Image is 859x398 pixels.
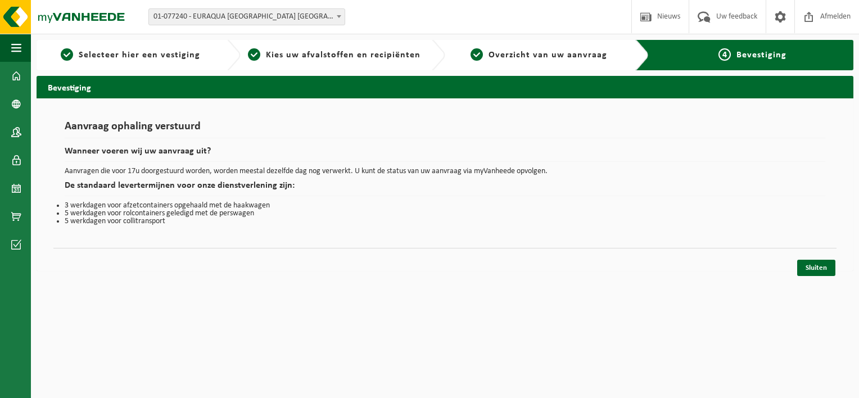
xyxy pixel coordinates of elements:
[37,76,853,98] h2: Bevestiging
[61,48,73,61] span: 1
[736,51,786,60] span: Bevestiging
[451,48,627,62] a: 3Overzicht van uw aanvraag
[248,48,260,61] span: 2
[149,9,345,25] span: 01-077240 - EURAQUA EUROPE NV - WAREGEM
[148,8,345,25] span: 01-077240 - EURAQUA EUROPE NV - WAREGEM
[65,147,825,162] h2: Wanneer voeren wij uw aanvraag uit?
[246,48,422,62] a: 2Kies uw afvalstoffen en recipiënten
[79,51,200,60] span: Selecteer hier een vestiging
[718,48,731,61] span: 4
[65,168,825,175] p: Aanvragen die voor 17u doorgestuurd worden, worden meestal dezelfde dag nog verwerkt. U kunt de s...
[65,181,825,196] h2: De standaard levertermijnen voor onze dienstverlening zijn:
[65,210,825,218] li: 5 werkdagen voor rolcontainers geledigd met de perswagen
[471,48,483,61] span: 3
[797,260,835,276] a: Sluiten
[42,48,218,62] a: 1Selecteer hier een vestiging
[65,202,825,210] li: 3 werkdagen voor afzetcontainers opgehaald met de haakwagen
[266,51,421,60] span: Kies uw afvalstoffen en recipiënten
[65,218,825,225] li: 5 werkdagen voor collitransport
[65,121,825,138] h1: Aanvraag ophaling verstuurd
[489,51,607,60] span: Overzicht van uw aanvraag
